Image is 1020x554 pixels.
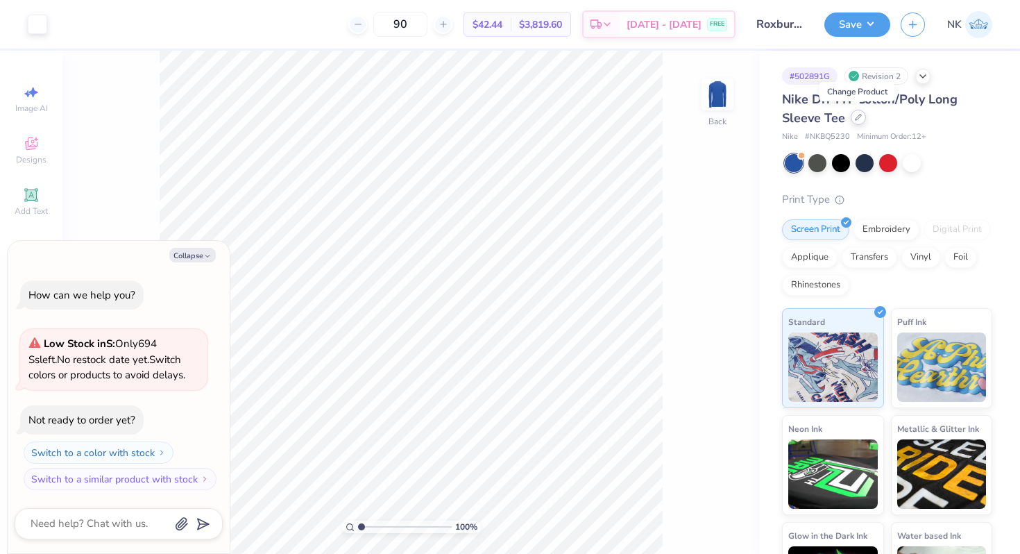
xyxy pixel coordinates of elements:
[782,247,838,268] div: Applique
[788,528,867,543] span: Glow in the Dark Ink
[947,11,992,38] a: NK
[519,17,562,32] span: $3,819.60
[788,421,822,436] span: Neon Ink
[710,19,724,29] span: FREE
[782,91,958,126] span: Nike Dri-FIT Cotton/Poly Long Sleeve Tee
[28,413,135,427] div: Not ready to order yet?
[473,17,502,32] span: $42.44
[897,314,926,329] span: Puff Ink
[24,442,173,464] button: Switch to a color with stock
[746,10,814,38] input: Untitled Design
[15,103,48,114] span: Image AI
[158,448,166,457] img: Switch to a color with stock
[16,154,46,165] span: Designs
[853,219,919,240] div: Embroidery
[788,439,878,509] img: Neon Ink
[782,67,838,85] div: # 502891G
[782,219,849,240] div: Screen Print
[844,67,908,85] div: Revision 2
[782,192,992,208] div: Print Type
[455,521,477,533] span: 100 %
[169,248,216,262] button: Collapse
[28,337,185,382] span: Only 694 Ss left. Switch colors or products to avoid delays.
[857,131,926,143] span: Minimum Order: 12 +
[824,12,890,37] button: Save
[782,131,798,143] span: Nike
[788,333,878,402] img: Standard
[201,475,209,483] img: Switch to a similar product with stock
[897,528,961,543] span: Water based Ink
[15,205,48,217] span: Add Text
[24,468,216,490] button: Switch to a similar product with stock
[944,247,977,268] div: Foil
[897,421,979,436] span: Metallic & Glitter Ink
[805,131,850,143] span: # NKBQ5230
[782,275,849,296] div: Rhinestones
[28,288,135,302] div: How can we help you?
[901,247,940,268] div: Vinyl
[704,81,731,108] img: Back
[965,11,992,38] img: Nasrullah Khan
[44,337,115,351] strong: Low Stock in S :
[947,17,962,33] span: NK
[924,219,991,240] div: Digital Print
[897,333,987,402] img: Puff Ink
[788,314,825,329] span: Standard
[708,115,726,128] div: Back
[373,12,427,37] input: – –
[897,439,987,509] img: Metallic & Glitter Ink
[842,247,897,268] div: Transfers
[57,353,149,367] span: No restock date yet.
[627,17,702,32] span: [DATE] - [DATE]
[819,82,895,101] div: Change Product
